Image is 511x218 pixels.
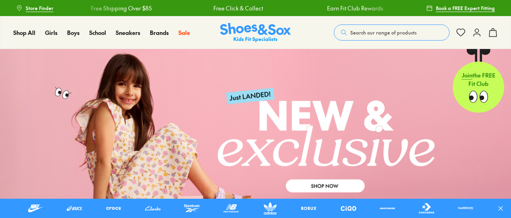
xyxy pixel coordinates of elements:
[67,29,80,37] a: Boys
[453,49,504,113] a: Jointhe FREE Fit Club
[196,4,246,12] a: Free Click & Collect
[26,4,53,12] span: Store Finder
[220,23,291,43] a: Shoes & Sox
[453,67,504,96] p: the FREE Fit Club
[178,29,190,37] a: Sale
[350,29,417,36] span: Search our range of products
[13,29,35,37] a: Shop All
[426,1,495,15] a: Book a FREE Expert Fitting
[436,4,495,12] span: Book a FREE Expert Fitting
[150,29,169,37] a: Brands
[220,23,291,43] img: SNS_Logo_Responsive.svg
[89,29,106,37] a: School
[16,1,53,15] a: Store Finder
[74,4,135,12] a: Free Shipping Over $85
[45,29,57,37] a: Girls
[310,4,366,12] a: Earn Fit Club Rewards
[116,29,140,37] a: Sneakers
[462,73,472,81] span: Join
[334,24,450,41] button: Search our range of products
